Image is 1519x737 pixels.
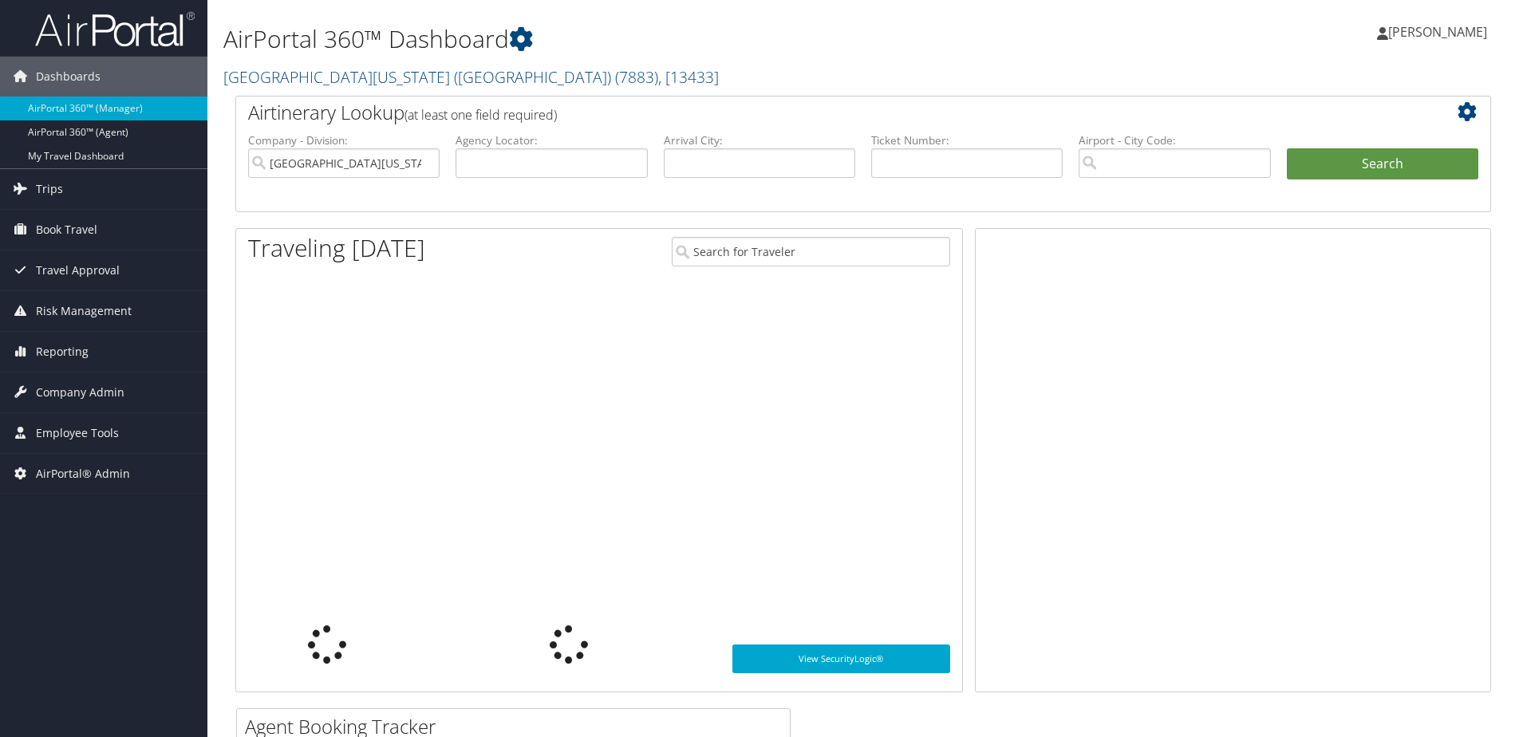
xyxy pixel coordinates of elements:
span: Company Admin [36,372,124,412]
input: Search for Traveler [672,237,950,266]
span: Risk Management [36,291,132,331]
label: Ticket Number: [871,132,1063,148]
h1: AirPortal 360™ Dashboard [223,22,1076,56]
label: Airport - City Code: [1079,132,1270,148]
span: Employee Tools [36,413,119,453]
a: [GEOGRAPHIC_DATA][US_STATE] ([GEOGRAPHIC_DATA]) [223,66,719,88]
span: Reporting [36,332,89,372]
span: Travel Approval [36,250,120,290]
span: Book Travel [36,210,97,250]
span: AirPortal® Admin [36,454,130,494]
span: (at least one field required) [404,106,557,124]
label: Company - Division: [248,132,440,148]
button: Search [1287,148,1478,180]
a: View SecurityLogic® [732,644,950,673]
span: [PERSON_NAME] [1388,23,1487,41]
label: Arrival City: [664,132,855,148]
span: ( 7883 ) [615,66,658,88]
h1: Traveling [DATE] [248,231,425,265]
h2: Airtinerary Lookup [248,99,1374,126]
span: Trips [36,169,63,209]
span: Dashboards [36,57,101,97]
a: [PERSON_NAME] [1377,8,1503,56]
span: , [ 13433 ] [658,66,719,88]
label: Agency Locator: [456,132,647,148]
img: airportal-logo.png [35,10,195,48]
